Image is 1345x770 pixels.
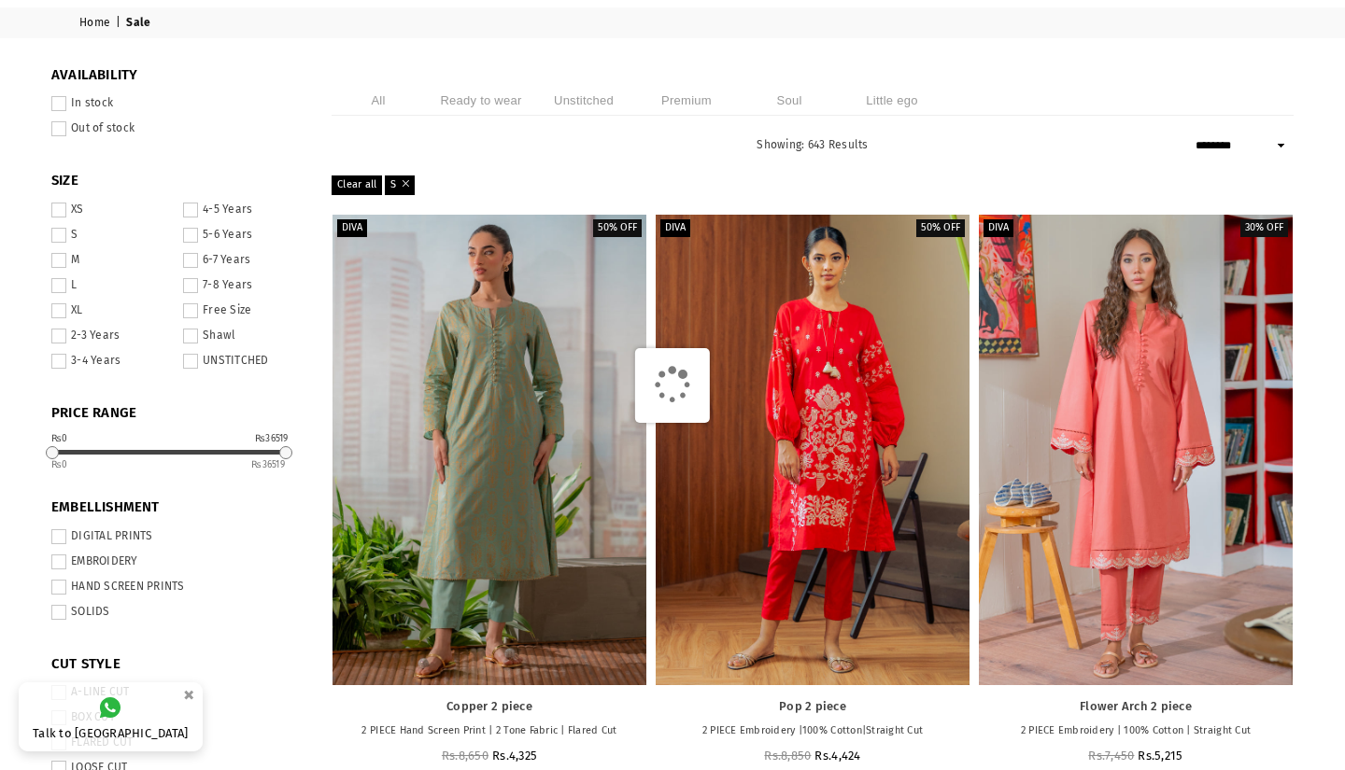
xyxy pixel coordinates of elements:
a: Talk to [GEOGRAPHIC_DATA] [19,682,203,751]
label: Diva [984,219,1013,237]
label: M [51,253,172,268]
span: Rs.8,850 [764,749,811,763]
p: 2 PIECE Embroidery |100% Cotton|Straight Cut [665,723,960,739]
li: Ready to wear [434,85,528,116]
div: ₨0 [51,434,68,443]
label: XL [51,303,172,318]
label: 3-4 Years [51,354,172,369]
a: Pop 2 piece [665,699,960,715]
span: PRICE RANGE [51,404,304,423]
label: 50% off [593,219,642,237]
label: 7-8 Years [183,278,304,293]
label: DIGITAL PRINTS [51,529,304,544]
span: Rs.8,650 [442,749,488,763]
span: Showing: 643 Results [757,138,868,151]
span: Rs.7,450 [1088,749,1134,763]
a: Clear all [332,175,382,194]
label: UNSTITCHED [183,354,304,369]
ins: 0 [51,459,68,470]
span: EMBELLISHMENT [51,498,304,517]
span: Availability [51,66,304,85]
label: Diva [660,219,690,237]
label: 50% off [916,219,965,237]
label: In stock [51,96,304,111]
label: Out of stock [51,121,304,136]
span: Rs.4,424 [814,749,860,763]
p: 2 PIECE Hand Screen Print | 2 Tone Fabric | Flared Cut [342,723,637,739]
p: 2 PIECE Embroidery | 100% Cotton | Straight Cut [988,723,1283,739]
label: Free Size [183,303,304,318]
label: SOLIDS [51,605,304,620]
span: Sale [126,16,153,31]
span: SIZE [51,172,304,190]
a: Flower Arch 2 piece [979,215,1293,685]
label: 2-3 Years [51,329,172,343]
label: S [51,228,172,243]
span: | [116,16,123,31]
a: Pop 2 piece [656,215,970,685]
li: Soul [743,85,836,116]
label: 5-6 Years [183,228,304,243]
label: 30% off [1240,219,1288,237]
a: Copper 2 piece [342,699,637,715]
li: Premium [640,85,733,116]
label: EMBROIDERY [51,554,304,569]
nav: breadcrumbs [65,7,1280,38]
a: Home [79,16,113,31]
a: Copper 2 piece [333,215,646,685]
li: Little ego [845,85,939,116]
label: Diva [337,219,367,237]
label: Shawl [183,329,304,343]
span: CUT STYLE [51,655,304,674]
label: 6-7 Years [183,253,304,268]
label: L [51,278,172,293]
li: All [332,85,425,116]
ins: 36519 [251,459,285,470]
span: Rs.4,325 [492,749,537,763]
label: HAND SCREEN PRINTS [51,580,304,595]
label: XS [51,203,172,217]
li: Unstitched [537,85,630,116]
span: Rs.5,215 [1138,749,1182,763]
a: S [385,175,415,194]
a: Flower Arch 2 piece [988,699,1283,715]
button: × [177,679,200,710]
label: 4-5 Years [183,203,304,217]
div: ₨36519 [255,434,289,443]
